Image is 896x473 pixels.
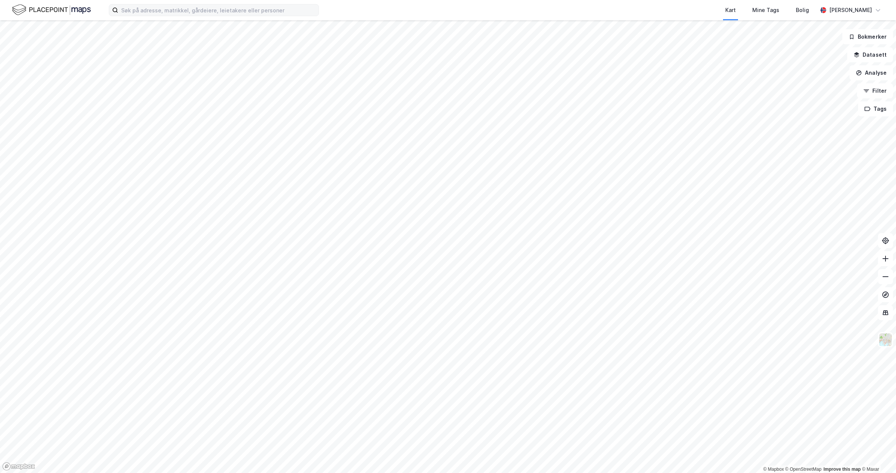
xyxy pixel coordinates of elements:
div: Kart [725,6,736,15]
input: Søk på adresse, matrikkel, gårdeiere, leietakere eller personer [118,5,319,16]
img: logo.f888ab2527a4732fd821a326f86c7f29.svg [12,3,91,17]
iframe: Chat Widget [858,437,896,473]
div: [PERSON_NAME] [829,6,872,15]
div: Mine Tags [752,6,779,15]
div: Bolig [796,6,809,15]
